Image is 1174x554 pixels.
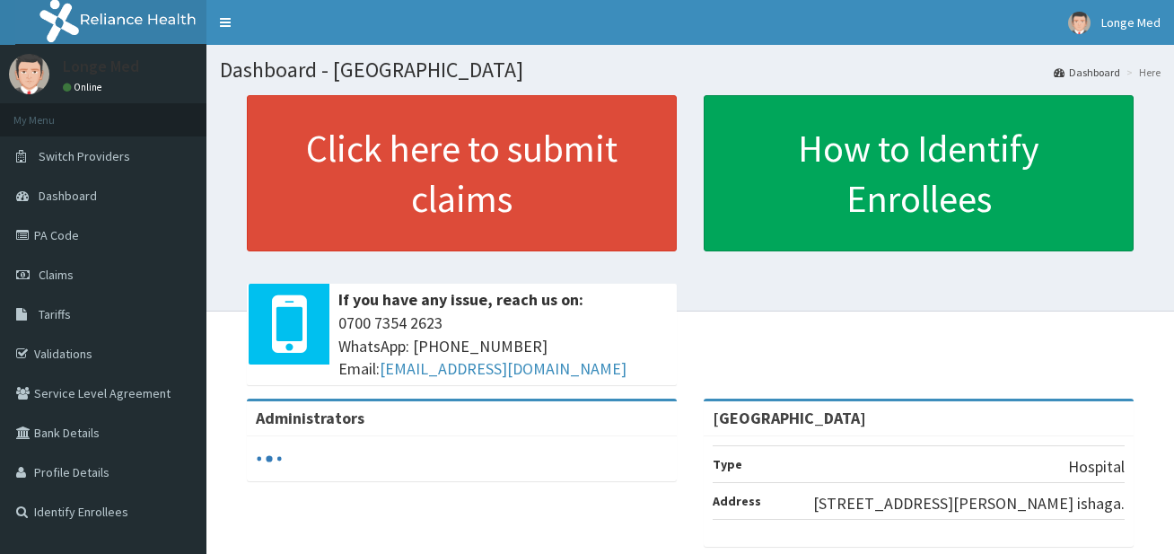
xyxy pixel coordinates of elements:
img: User Image [1068,12,1091,34]
b: Administrators [256,408,364,428]
li: Here [1122,65,1161,80]
a: [EMAIL_ADDRESS][DOMAIN_NAME] [380,358,626,379]
span: Dashboard [39,188,97,204]
b: If you have any issue, reach us on: [338,289,583,310]
h1: Dashboard - [GEOGRAPHIC_DATA] [220,58,1161,82]
strong: [GEOGRAPHIC_DATA] [713,408,866,428]
span: Claims [39,267,74,283]
span: Tariffs [39,306,71,322]
img: User Image [9,54,49,94]
p: Hospital [1068,455,1125,479]
b: Type [713,456,742,472]
b: Address [713,493,761,509]
a: Online [63,81,106,93]
a: How to Identify Enrollees [704,95,1134,251]
span: Longe Med [1101,14,1161,31]
span: 0700 7354 2623 WhatsApp: [PHONE_NUMBER] Email: [338,312,668,381]
a: Click here to submit claims [247,95,677,251]
p: [STREET_ADDRESS][PERSON_NAME] ishaga. [813,492,1125,515]
svg: audio-loading [256,445,283,472]
span: Switch Providers [39,148,130,164]
a: Dashboard [1054,65,1120,80]
p: Longe Med [63,58,139,75]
